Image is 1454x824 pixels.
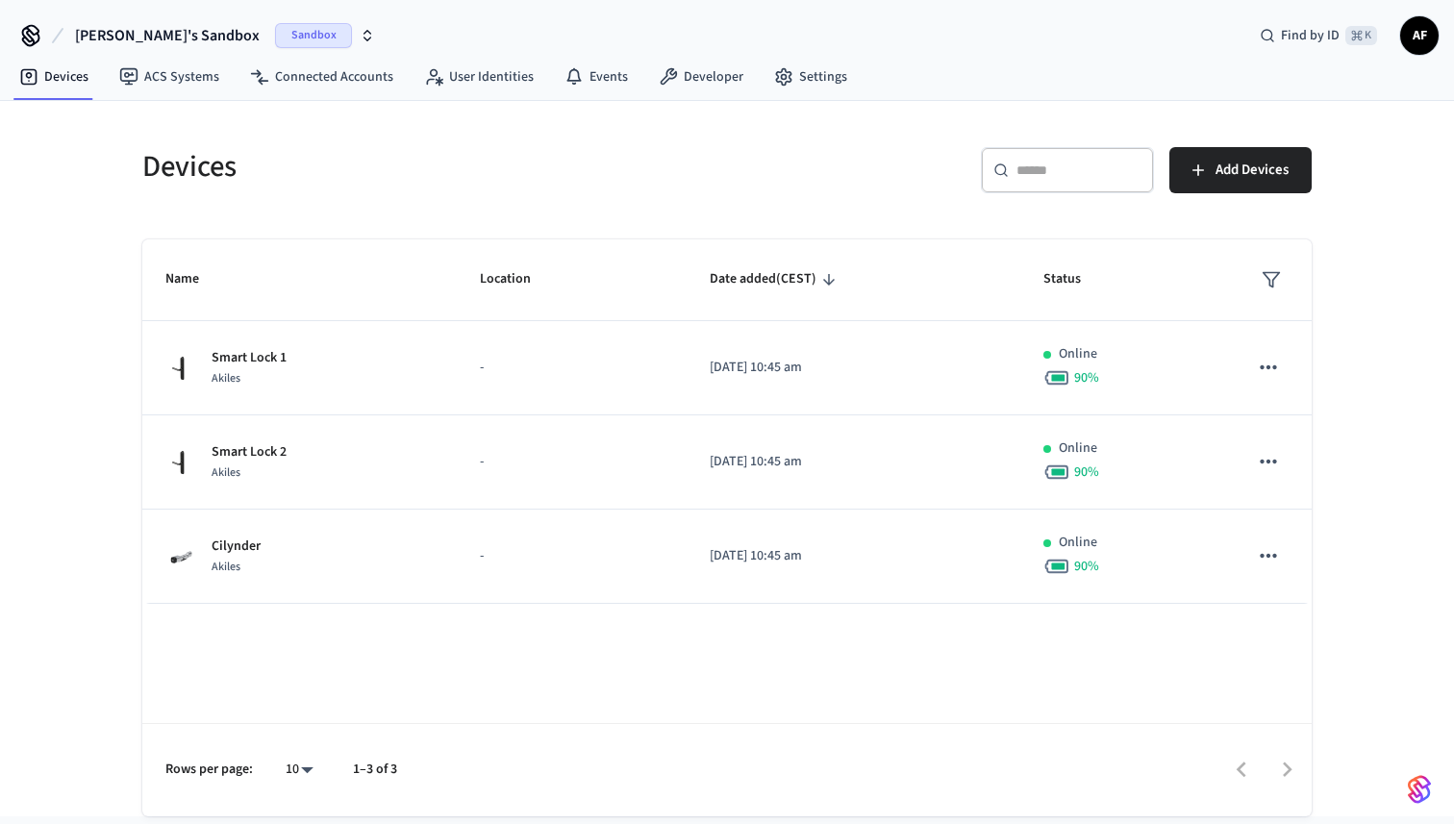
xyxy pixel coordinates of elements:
img: Akiles Cylinder [165,541,196,572]
p: Online [1059,344,1097,364]
p: - [480,358,664,378]
a: Developer [643,60,759,94]
span: [PERSON_NAME]'s Sandbox [75,24,260,47]
span: Name [165,264,224,294]
a: Events [549,60,643,94]
span: Sandbox [275,23,352,48]
span: AF [1402,18,1437,53]
p: [DATE] 10:45 am [710,546,998,566]
div: Find by ID⌘ K [1244,18,1392,53]
span: Find by ID [1281,26,1340,45]
a: ACS Systems [104,60,235,94]
span: 90 % [1074,462,1099,482]
span: Add Devices [1216,158,1289,183]
p: Online [1059,533,1097,553]
span: 90 % [1074,368,1099,387]
p: Rows per page: [165,760,253,780]
p: - [480,546,664,566]
button: Add Devices [1169,147,1312,193]
a: Devices [4,60,104,94]
img: Akiles Roomlock [165,353,196,384]
a: User Identities [409,60,549,94]
p: Smart Lock 1 [212,348,287,368]
img: SeamLogoGradient.69752ec5.svg [1408,774,1431,805]
p: 1–3 of 3 [353,760,397,780]
span: Location [480,264,556,294]
span: Akiles [212,464,240,481]
a: Settings [759,60,863,94]
p: Cilynder [212,537,261,557]
p: - [480,452,664,472]
span: Date added(CEST) [710,264,841,294]
button: AF [1400,16,1439,55]
span: Status [1043,264,1106,294]
p: [DATE] 10:45 am [710,452,998,472]
span: ⌘ K [1345,26,1377,45]
span: Akiles [212,559,240,575]
span: Akiles [212,370,240,387]
img: Akiles Roomlock [165,447,196,478]
p: Online [1059,438,1097,459]
h5: Devices [142,147,715,187]
p: [DATE] 10:45 am [710,358,998,378]
span: 90 % [1074,557,1099,576]
table: sticky table [142,239,1312,604]
div: 10 [276,756,322,784]
a: Connected Accounts [235,60,409,94]
p: Smart Lock 2 [212,442,287,462]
